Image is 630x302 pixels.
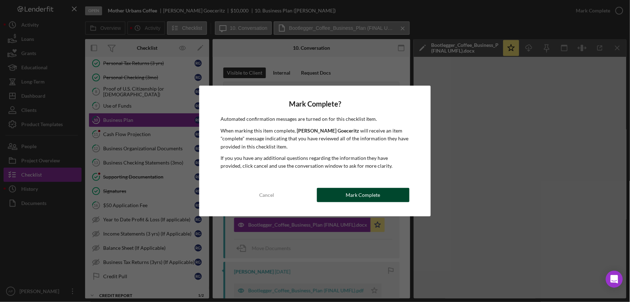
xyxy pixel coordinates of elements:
p: If you you have any additional questions regarding the information they have provided, click canc... [221,154,409,170]
h4: Mark Complete? [221,100,409,108]
div: Open Intercom Messenger [606,271,623,288]
p: Automated confirmation messages are turned on for this checklist item. [221,115,409,123]
div: Mark Complete [346,188,380,202]
div: Cancel [260,188,274,202]
button: Cancel [221,188,313,202]
b: [PERSON_NAME] Goeceritz [297,128,359,134]
p: When marking this item complete, will receive an item "complete" message indicating that you have... [221,127,409,151]
button: Mark Complete [317,188,410,202]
